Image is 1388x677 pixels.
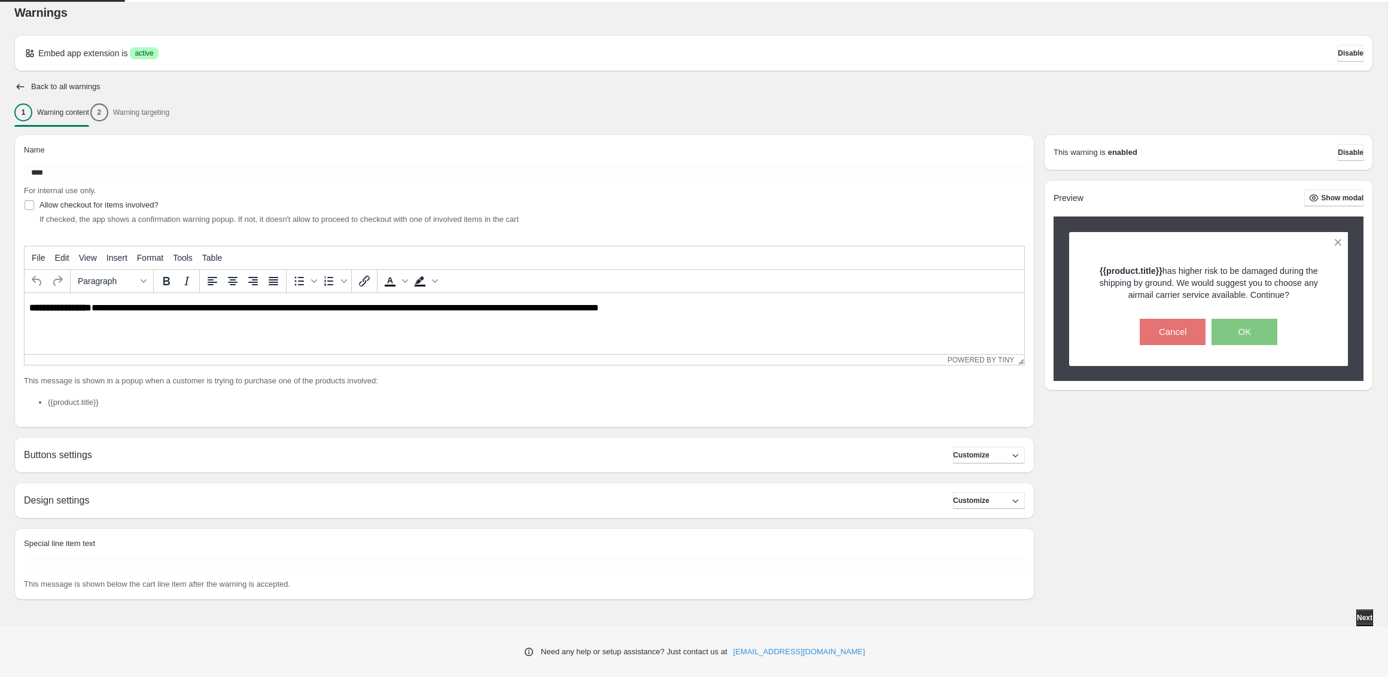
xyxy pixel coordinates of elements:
[79,253,97,263] span: View
[953,450,990,460] span: Customize
[1338,45,1363,62] button: Disable
[1357,613,1372,623] span: Next
[14,103,32,121] div: 1
[1090,265,1328,301] p: has higher risk to be damaged during the shipping by ground. We would suggest you to choose any a...
[24,449,92,461] h2: Buttons settings
[953,496,990,505] span: Customize
[1140,319,1206,345] button: Cancel
[1356,609,1373,626] button: Next
[137,253,163,263] span: Format
[1304,190,1363,206] button: Show modal
[14,6,68,19] span: Warnings
[24,580,290,588] span: This message is shown below the cart line item after the warning is accepted.
[319,271,349,291] div: Numbered list
[24,495,89,506] h2: Design settings
[1338,144,1363,161] button: Disable
[32,253,45,263] span: File
[24,145,45,154] span: Name
[223,271,243,291] button: Align center
[14,100,89,125] button: 1Warning content
[27,271,47,291] button: Undo
[55,253,69,263] span: Edit
[1108,147,1137,158] strong: enabled
[953,492,1025,509] button: Customize
[37,108,89,117] p: Warning content
[1338,148,1363,157] span: Disable
[31,82,101,92] h2: Back to all warnings
[733,646,865,658] a: [EMAIL_ADDRESS][DOMAIN_NAME]
[39,215,519,224] span: If checked, the app shows a confirmation warning popup. If not, it doesn't allow to proceed to ch...
[39,200,159,209] span: Allow checkout for items involved?
[47,271,68,291] button: Redo
[410,271,440,291] div: Background color
[48,397,1025,408] li: {{product.title}}
[173,253,193,263] span: Tools
[289,271,319,291] div: Bullet list
[78,276,136,286] span: Paragraph
[354,271,375,291] button: Insert/edit link
[1100,266,1162,276] strong: {{product.title}}
[202,253,222,263] span: Table
[24,375,1025,387] p: This message is shown in a popup when a customer is trying to purchase one of the products involved:
[948,356,1015,364] a: Powered by Tiny
[1212,319,1277,345] button: OK
[135,48,153,58] span: active
[1054,193,1083,203] h2: Preview
[106,253,127,263] span: Insert
[25,293,1024,354] iframe: Rich Text Area
[243,271,263,291] button: Align right
[38,47,127,59] p: Embed app extension is
[24,186,96,195] span: For internal use only.
[1014,355,1024,365] div: Resize
[1338,48,1363,58] span: Disable
[953,447,1025,463] button: Customize
[73,271,151,291] button: Formats
[380,271,410,291] div: Text color
[176,271,197,291] button: Italic
[1321,193,1363,203] span: Show modal
[24,539,95,548] span: Special line item text
[156,271,176,291] button: Bold
[263,271,284,291] button: Justify
[1054,147,1106,158] p: This warning is
[202,271,223,291] button: Align left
